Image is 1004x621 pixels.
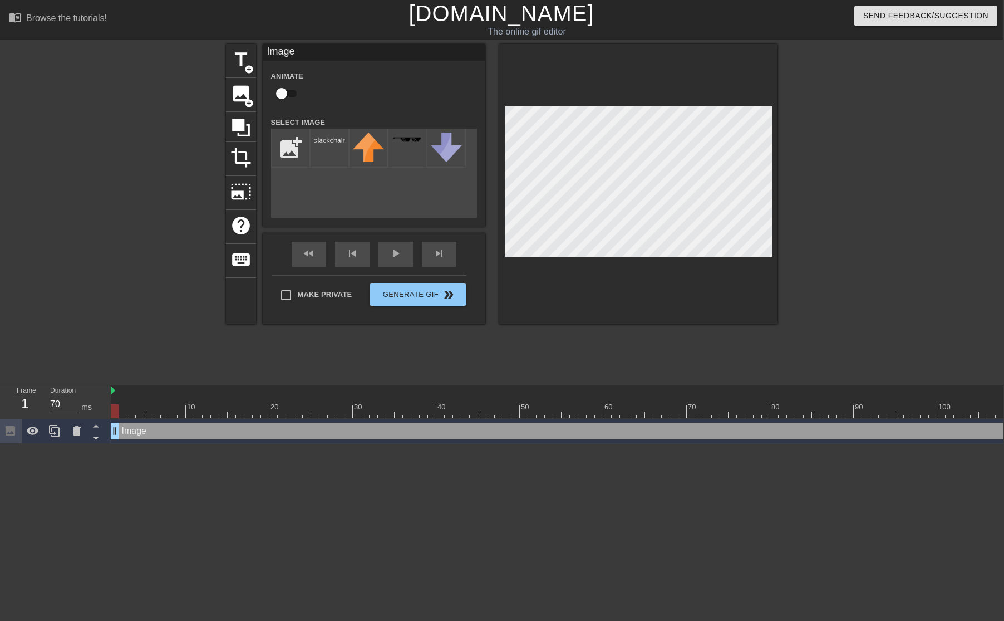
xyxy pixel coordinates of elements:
[855,402,865,413] div: 90
[230,83,252,104] span: image
[346,247,359,260] span: skip_previous
[339,25,713,38] div: The online gif editor
[389,247,402,260] span: play_arrow
[353,133,384,162] img: upvote.png
[854,6,997,26] button: Send Feedback/Suggestion
[263,44,485,61] div: Image
[431,133,462,162] img: downvote.png
[244,99,254,108] span: add_circle
[374,288,461,301] span: Generate Gif
[437,402,447,413] div: 40
[688,402,698,413] div: 70
[187,402,197,413] div: 10
[8,385,42,418] div: Frame
[50,388,76,394] label: Duration
[938,402,952,413] div: 100
[370,283,466,306] button: Generate Gif
[392,136,423,143] img: deal-with-it.png
[604,402,614,413] div: 60
[17,394,33,414] div: 1
[8,11,107,28] a: Browse the tutorials!
[8,11,22,24] span: menu_book
[298,289,352,300] span: Make Private
[432,247,446,260] span: skip_next
[354,402,364,413] div: 30
[230,249,252,270] span: keyboard
[521,402,531,413] div: 50
[230,215,252,236] span: help
[271,71,303,82] label: Animate
[109,426,120,437] span: drag_handle
[409,1,594,26] a: [DOMAIN_NAME]
[771,402,781,413] div: 80
[863,9,988,23] span: Send Feedback/Suggestion
[81,402,92,413] div: ms
[314,137,345,143] img: F1cGg-blackchair-logo-1.png
[270,402,280,413] div: 20
[302,247,316,260] span: fast_rewind
[230,147,252,168] span: crop
[442,288,455,301] span: double_arrow
[244,65,254,74] span: add_circle
[271,117,326,128] label: Select Image
[230,181,252,202] span: photo_size_select_large
[230,49,252,70] span: title
[26,13,107,23] div: Browse the tutorials!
